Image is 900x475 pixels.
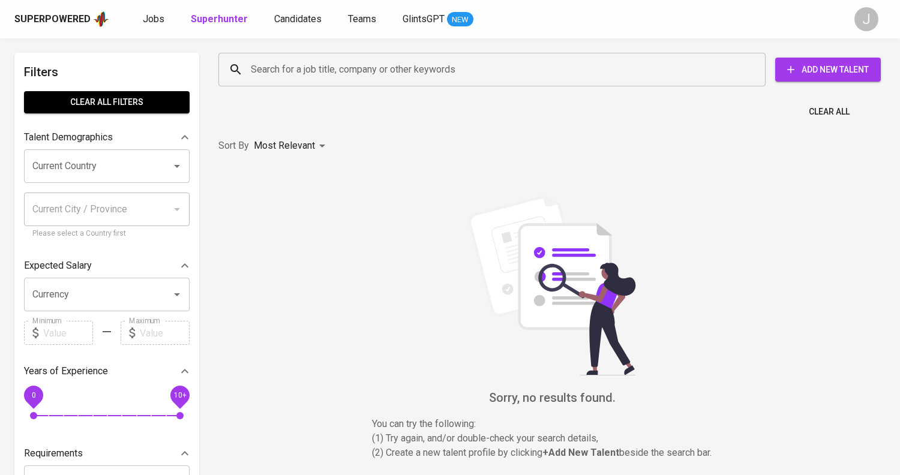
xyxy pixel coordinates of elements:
[169,158,185,175] button: Open
[24,258,92,273] p: Expected Salary
[14,10,109,28] a: Superpoweredapp logo
[143,13,164,25] span: Jobs
[785,62,871,77] span: Add New Talent
[218,388,886,407] h6: Sorry, no results found.
[348,13,376,25] span: Teams
[24,446,83,461] p: Requirements
[24,125,190,149] div: Talent Demographics
[31,391,35,399] span: 0
[403,13,445,25] span: GlintsGPT
[24,359,190,383] div: Years of Experience
[32,228,181,240] p: Please select a Country first
[403,12,473,27] a: GlintsGPT NEW
[140,321,190,345] input: Value
[775,58,881,82] button: Add New Talent
[254,139,315,153] p: Most Relevant
[274,12,324,27] a: Candidates
[34,95,180,110] span: Clear All filters
[24,364,108,378] p: Years of Experience
[24,62,190,82] h6: Filters
[254,135,329,157] div: Most Relevant
[24,254,190,278] div: Expected Salary
[93,10,109,28] img: app logo
[348,12,379,27] a: Teams
[191,12,250,27] a: Superhunter
[274,13,322,25] span: Candidates
[24,91,190,113] button: Clear All filters
[24,441,190,465] div: Requirements
[804,101,854,123] button: Clear All
[191,13,248,25] b: Superhunter
[809,104,850,119] span: Clear All
[447,14,473,26] span: NEW
[43,321,93,345] input: Value
[173,391,186,399] span: 10+
[14,13,91,26] div: Superpowered
[542,447,619,458] b: + Add New Talent
[372,431,732,446] p: (1) Try again, and/or double-check your search details,
[169,286,185,303] button: Open
[218,139,249,153] p: Sort By
[24,130,113,145] p: Talent Demographics
[854,7,878,31] div: J
[372,446,732,460] p: (2) Create a new talent profile by clicking beside the search bar.
[462,196,642,375] img: file_searching.svg
[143,12,167,27] a: Jobs
[372,417,732,431] p: You can try the following :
